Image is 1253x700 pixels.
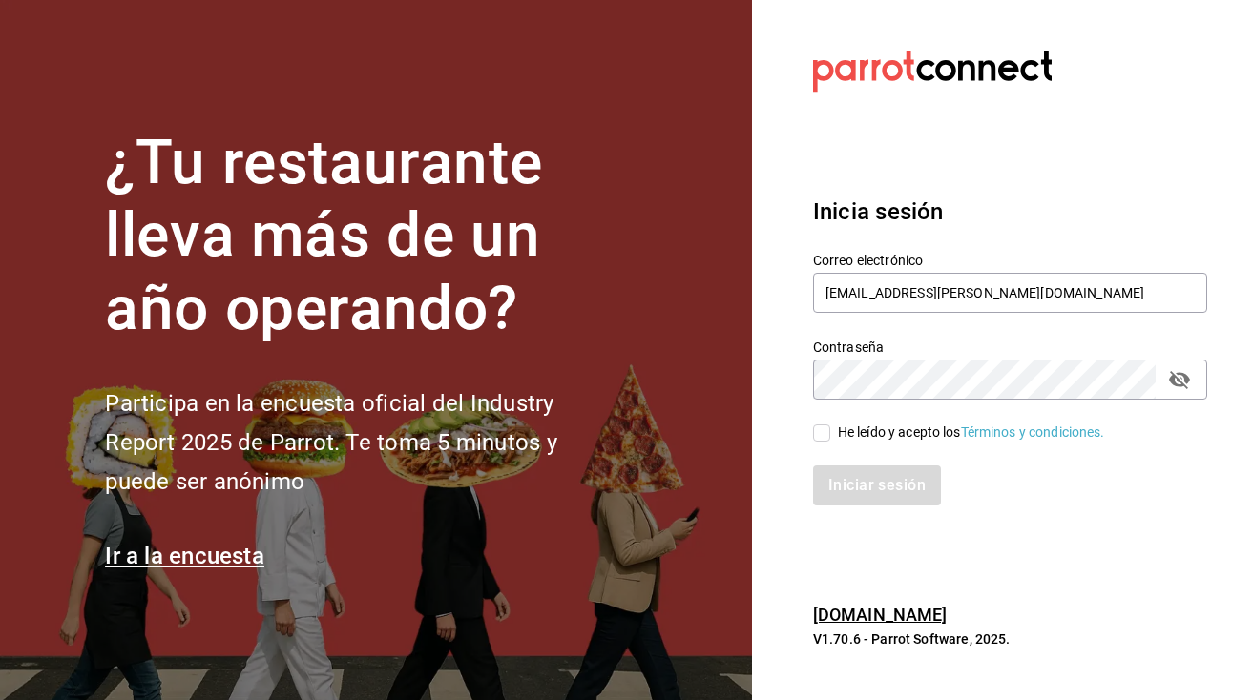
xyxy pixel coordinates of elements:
[813,273,1207,313] input: Ingresa tu correo electrónico
[838,422,1105,443] div: He leído y acepto los
[813,605,948,625] a: [DOMAIN_NAME]
[105,543,264,569] a: Ir a la encuesta
[813,629,1207,649] p: V1.70.6 - Parrot Software, 2025.
[813,340,1207,353] label: Contraseña
[105,127,620,346] h1: ¿Tu restaurante lleva más de un año operando?
[1163,363,1196,396] button: passwordField
[105,384,620,501] h2: Participa en la encuesta oficial del Industry Report 2025 de Parrot. Te toma 5 minutos y puede se...
[813,195,1207,229] h3: Inicia sesión
[961,424,1105,440] a: Términos y condiciones.
[813,253,1207,266] label: Correo electrónico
